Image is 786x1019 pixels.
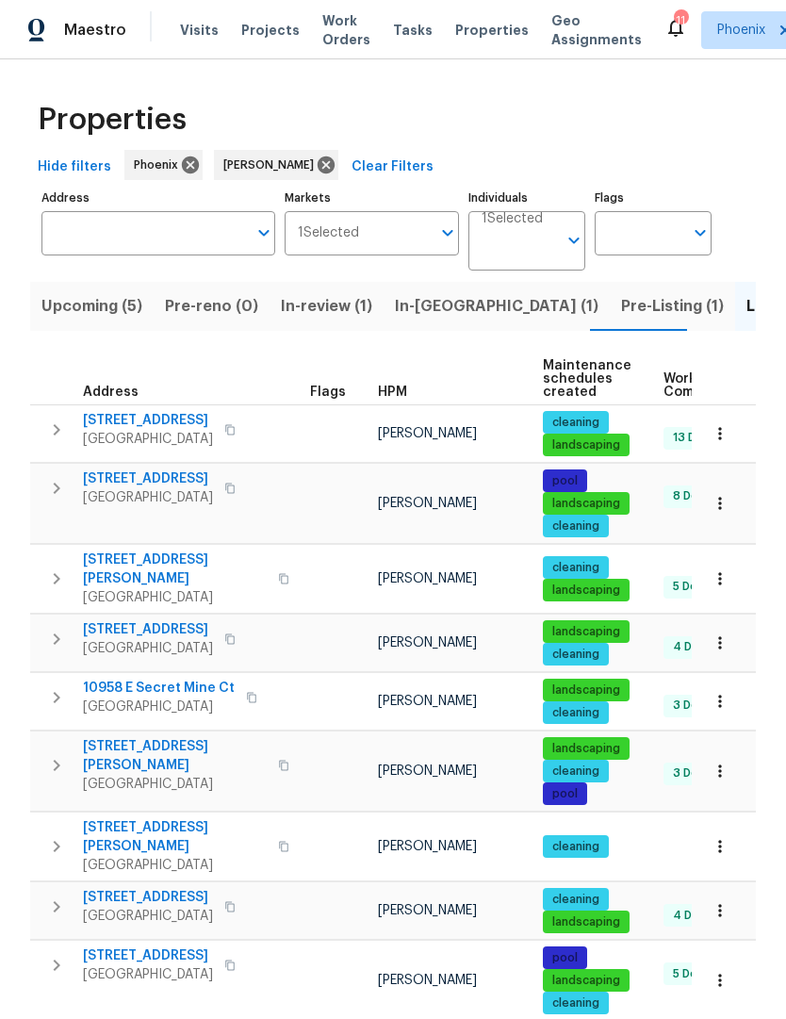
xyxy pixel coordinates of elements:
[83,620,213,639] span: [STREET_ADDRESS]
[124,150,203,180] div: Phoenix
[665,698,720,714] span: 3 Done
[83,411,213,430] span: [STREET_ADDRESS]
[434,220,461,246] button: Open
[545,560,607,576] span: cleaning
[41,192,275,204] label: Address
[241,21,300,40] span: Projects
[41,293,142,320] span: Upcoming (5)
[180,21,219,40] span: Visits
[378,386,407,399] span: HPM
[352,156,434,179] span: Clear Filters
[393,24,433,37] span: Tasks
[30,150,119,185] button: Hide filters
[545,914,628,930] span: landscaping
[83,946,213,965] span: [STREET_ADDRESS]
[395,293,598,320] span: In-[GEOGRAPHIC_DATA] (1)
[665,966,719,982] span: 5 Done
[545,437,628,453] span: landscaping
[545,647,607,663] span: cleaning
[83,386,139,399] span: Address
[83,818,267,856] span: [STREET_ADDRESS][PERSON_NAME]
[378,974,477,987] span: [PERSON_NAME]
[545,741,628,757] span: landscaping
[83,965,213,984] span: [GEOGRAPHIC_DATA]
[561,227,587,254] button: Open
[83,907,213,926] span: [GEOGRAPHIC_DATA]
[281,293,372,320] span: In-review (1)
[545,518,607,534] span: cleaning
[83,775,267,794] span: [GEOGRAPHIC_DATA]
[83,679,235,698] span: 10958 E Secret Mine Ct
[83,888,213,907] span: [STREET_ADDRESS]
[298,225,359,241] span: 1 Selected
[378,636,477,649] span: [PERSON_NAME]
[545,583,628,599] span: landscaping
[455,21,529,40] span: Properties
[83,469,213,488] span: [STREET_ADDRESS]
[665,765,720,781] span: 3 Done
[378,764,477,778] span: [PERSON_NAME]
[378,427,477,440] span: [PERSON_NAME]
[665,430,725,446] span: 13 Done
[663,372,782,399] span: Work Order Completion
[717,21,765,40] span: Phoenix
[83,588,267,607] span: [GEOGRAPHIC_DATA]
[468,192,585,204] label: Individuals
[621,293,724,320] span: Pre-Listing (1)
[665,488,720,504] span: 8 Done
[665,639,721,655] span: 4 Done
[83,488,213,507] span: [GEOGRAPHIC_DATA]
[545,415,607,431] span: cleaning
[83,639,213,658] span: [GEOGRAPHIC_DATA]
[38,110,187,129] span: Properties
[545,786,585,802] span: pool
[83,551,267,588] span: [STREET_ADDRESS][PERSON_NAME]
[595,192,712,204] label: Flags
[83,856,267,875] span: [GEOGRAPHIC_DATA]
[545,764,607,780] span: cleaning
[545,839,607,855] span: cleaning
[545,950,585,966] span: pool
[83,737,267,775] span: [STREET_ADDRESS][PERSON_NAME]
[38,156,111,179] span: Hide filters
[665,579,719,595] span: 5 Done
[378,695,477,708] span: [PERSON_NAME]
[322,11,370,49] span: Work Orders
[223,156,321,174] span: [PERSON_NAME]
[482,211,543,227] span: 1 Selected
[545,624,628,640] span: landscaping
[545,473,585,489] span: pool
[545,705,607,721] span: cleaning
[674,11,687,30] div: 11
[214,150,338,180] div: [PERSON_NAME]
[285,192,460,204] label: Markets
[378,572,477,585] span: [PERSON_NAME]
[134,156,186,174] span: Phoenix
[344,150,441,185] button: Clear Filters
[378,904,477,917] span: [PERSON_NAME]
[64,21,126,40] span: Maestro
[310,386,346,399] span: Flags
[251,220,277,246] button: Open
[165,293,258,320] span: Pre-reno (0)
[83,430,213,449] span: [GEOGRAPHIC_DATA]
[545,682,628,699] span: landscaping
[378,497,477,510] span: [PERSON_NAME]
[687,220,713,246] button: Open
[545,973,628,989] span: landscaping
[378,840,477,853] span: [PERSON_NAME]
[665,908,721,924] span: 4 Done
[83,698,235,716] span: [GEOGRAPHIC_DATA]
[545,995,607,1011] span: cleaning
[543,359,631,399] span: Maintenance schedules created
[545,496,628,512] span: landscaping
[551,11,642,49] span: Geo Assignments
[545,892,607,908] span: cleaning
